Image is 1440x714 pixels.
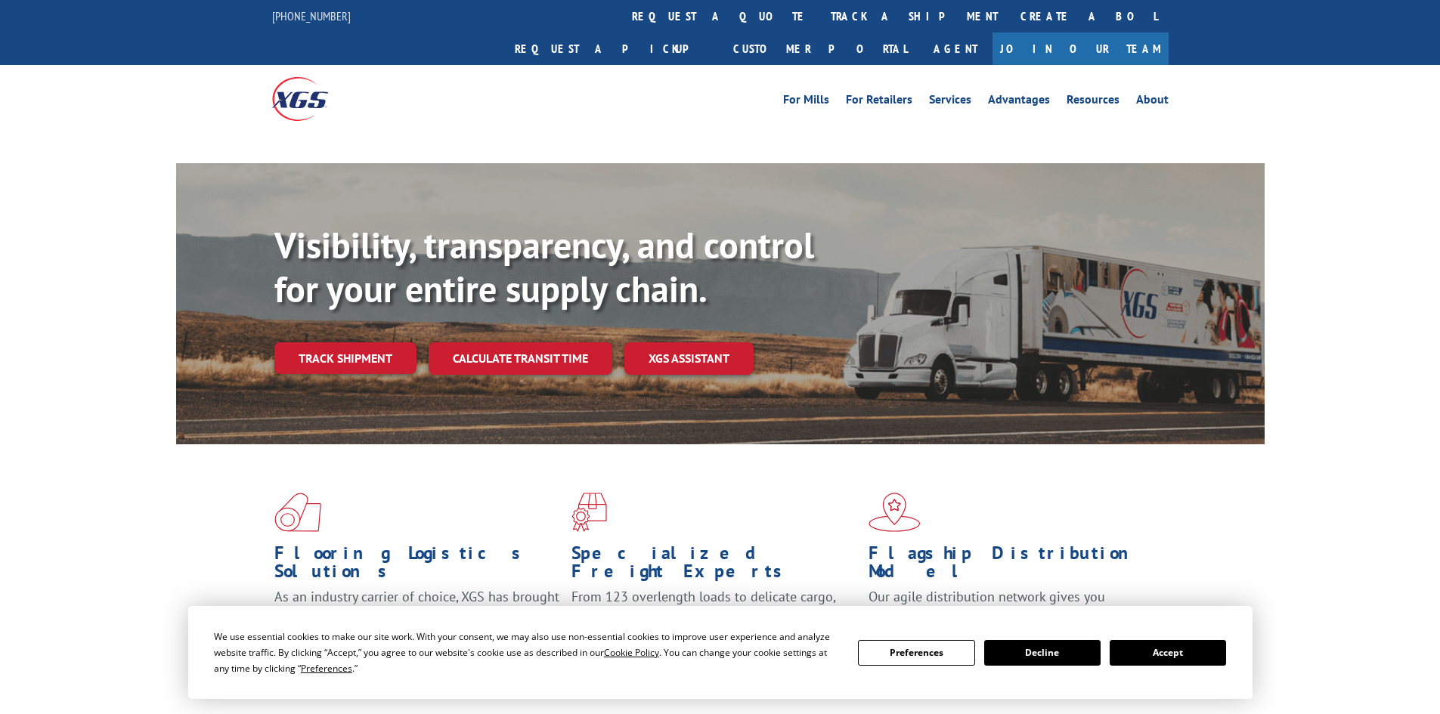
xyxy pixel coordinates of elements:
div: Cookie Consent Prompt [188,606,1253,699]
button: Decline [984,640,1101,666]
span: Our agile distribution network gives you nationwide inventory management on demand. [869,588,1147,623]
a: For Retailers [846,94,912,110]
span: Cookie Policy [604,646,659,659]
button: Preferences [858,640,974,666]
b: Visibility, transparency, and control for your entire supply chain. [274,221,814,312]
a: Request a pickup [503,32,722,65]
a: XGS ASSISTANT [624,342,754,375]
img: xgs-icon-flagship-distribution-model-red [869,493,921,532]
span: As an industry carrier of choice, XGS has brought innovation and dedication to flooring logistics... [274,588,559,641]
p: From 123 overlength loads to delicate cargo, our experienced staff knows the best way to move you... [571,588,857,655]
a: Resources [1067,94,1119,110]
a: Calculate transit time [429,342,612,375]
img: xgs-icon-total-supply-chain-intelligence-red [274,493,321,532]
img: xgs-icon-focused-on-flooring-red [571,493,607,532]
h1: Flagship Distribution Model [869,544,1154,588]
a: Advantages [988,94,1050,110]
a: Customer Portal [722,32,918,65]
div: We use essential cookies to make our site work. With your consent, we may also use non-essential ... [214,629,840,676]
h1: Specialized Freight Experts [571,544,857,588]
a: For Mills [783,94,829,110]
span: Preferences [301,662,352,675]
a: Join Our Team [993,32,1169,65]
h1: Flooring Logistics Solutions [274,544,560,588]
a: Agent [918,32,993,65]
a: Track shipment [274,342,417,374]
a: About [1136,94,1169,110]
a: [PHONE_NUMBER] [272,8,351,23]
a: Services [929,94,971,110]
button: Accept [1110,640,1226,666]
